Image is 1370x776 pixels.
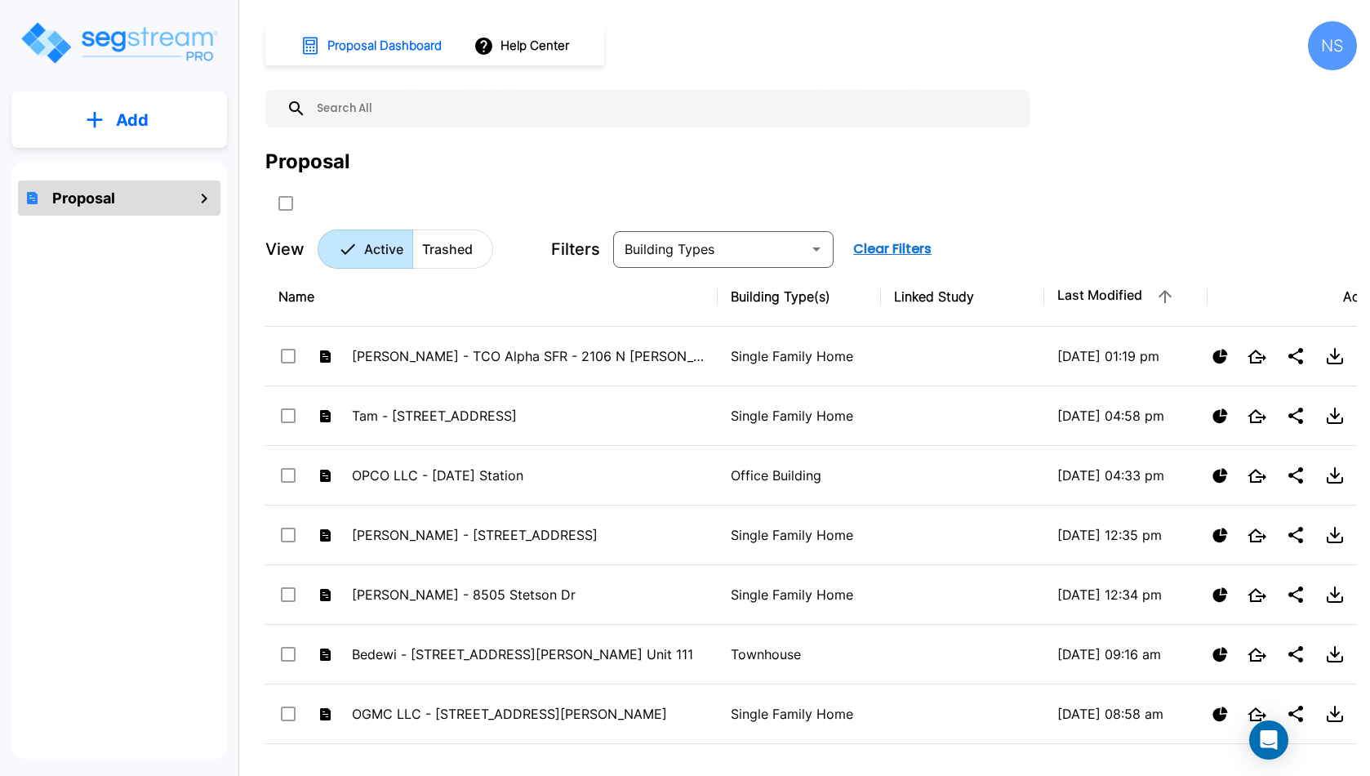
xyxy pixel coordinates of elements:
button: Show Proposal Tiers [1206,462,1234,490]
button: Trashed [412,230,493,269]
p: [DATE] 04:33 pm [1057,466,1194,485]
button: Download [1319,698,1351,730]
p: Single Family Home [731,704,868,724]
img: Logo [19,20,219,66]
div: Proposal [265,147,350,176]
button: Share [1279,698,1312,730]
p: [PERSON_NAME] - [STREET_ADDRESS] [352,525,705,545]
button: Open New Tab [1241,343,1273,370]
button: SelectAll [269,187,302,220]
p: [DATE] 08:58 am [1057,704,1194,724]
button: Download [1319,519,1351,551]
p: Townhouse [731,644,868,664]
button: Download [1319,638,1351,671]
p: Single Family Home [731,346,868,366]
button: Share [1279,578,1312,611]
button: Open New Tab [1241,701,1273,728]
p: Single Family Home [731,525,868,545]
p: [DATE] 12:34 pm [1057,585,1194,604]
div: Name [278,287,705,306]
button: Clear Filters [847,233,938,265]
div: Platform [318,230,493,269]
button: Download [1319,459,1351,492]
p: OPCO LLC - [DATE] Station [352,466,705,485]
input: Search All [306,90,1021,127]
p: Tam - [STREET_ADDRESS] [352,406,705,426]
th: Last Modified [1044,267,1208,327]
th: Linked Study [881,267,1044,327]
button: Download [1319,340,1351,372]
button: Share [1279,399,1312,432]
p: [PERSON_NAME] - 8505 Stetson Dr [352,585,705,604]
p: View [265,237,305,261]
button: Show Proposal Tiers [1206,640,1234,669]
button: Show Proposal Tiers [1206,581,1234,609]
button: Share [1279,638,1312,671]
h1: Proposal Dashboard [327,37,442,56]
div: NS [1308,21,1357,70]
button: Download [1319,578,1351,611]
p: Single Family Home [731,585,868,604]
input: Building Types [618,238,802,261]
p: Single Family Home [731,406,868,426]
button: Share [1279,340,1312,372]
button: Show Proposal Tiers [1206,342,1234,371]
p: Filters [551,237,600,261]
button: Show Proposal Tiers [1206,700,1234,729]
p: [DATE] 09:16 am [1057,644,1194,664]
button: Active [318,230,413,269]
div: Open Intercom Messenger [1249,720,1288,760]
th: Building Type(s) [718,267,881,327]
p: Trashed [422,239,473,259]
p: Active [364,239,403,259]
p: [PERSON_NAME] - TCO Alpha SFR - 2106 N [PERSON_NAME] SFR [352,346,705,366]
p: [DATE] 12:35 pm [1057,525,1194,545]
p: Add [116,108,149,132]
button: Help Center [470,30,576,61]
button: Show Proposal Tiers [1206,521,1234,550]
button: Add [11,96,227,144]
button: Share [1279,459,1312,492]
p: [DATE] 01:19 pm [1057,346,1194,366]
p: Bedewi - [STREET_ADDRESS][PERSON_NAME] Unit 111 [352,644,705,664]
button: Open New Tab [1241,582,1273,609]
p: Office Building [731,466,868,485]
button: Open New Tab [1241,462,1273,489]
button: Open New Tab [1241,403,1273,430]
button: Share [1279,519,1312,551]
button: Show Proposal Tiers [1206,402,1234,430]
p: [DATE] 04:58 pm [1057,406,1194,426]
button: Proposal Dashboard [294,29,451,63]
button: Open New Tab [1241,522,1273,549]
button: Open [805,238,828,261]
p: OGMC LLC - [STREET_ADDRESS][PERSON_NAME] [352,704,705,724]
button: Download [1319,399,1351,432]
button: Open New Tab [1241,641,1273,668]
h1: Proposal [52,187,115,209]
